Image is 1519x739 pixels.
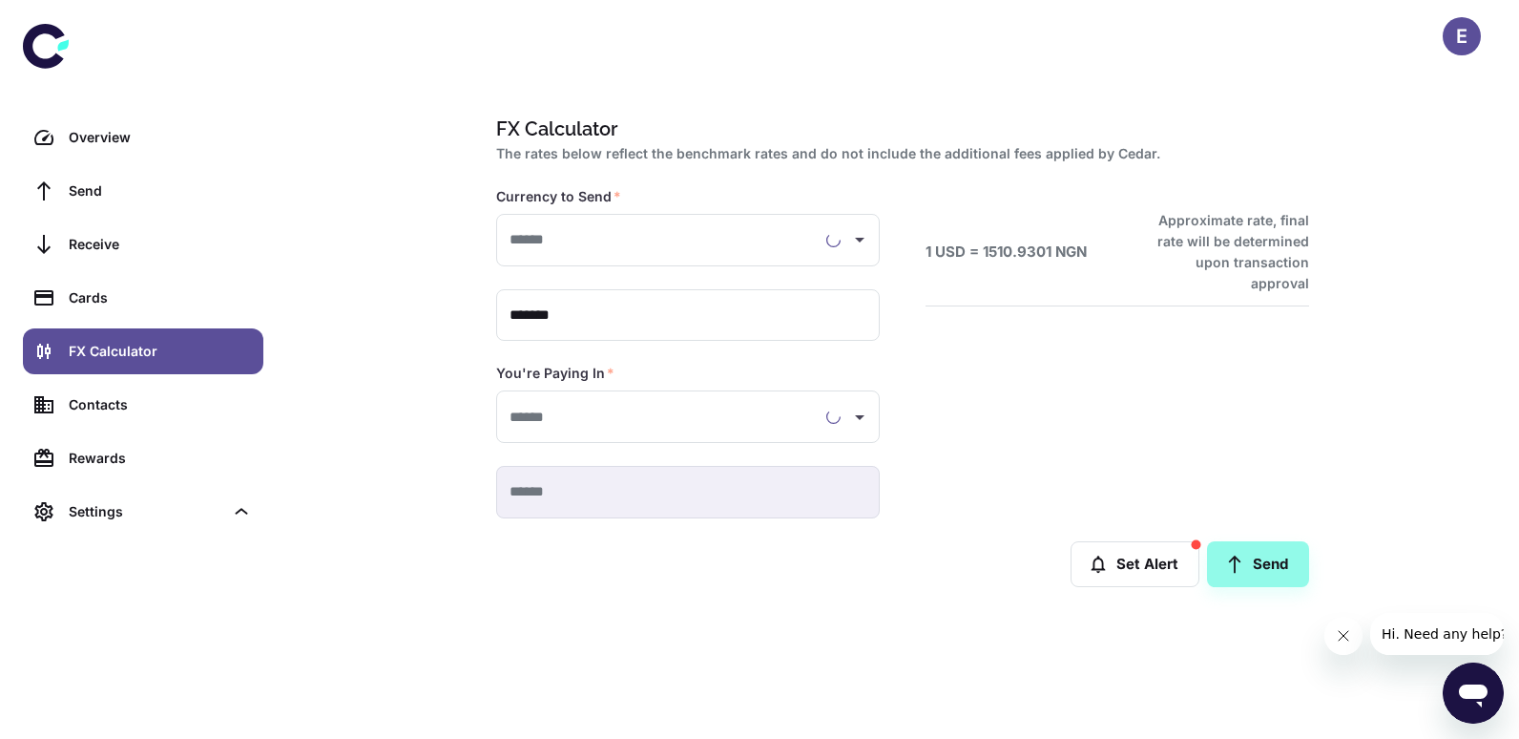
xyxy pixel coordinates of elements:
iframe: Close message [1324,617,1363,655]
h1: FX Calculator [496,115,1301,143]
div: Send [69,180,252,201]
a: Contacts [23,382,263,428]
label: Currency to Send [496,187,621,206]
button: Open [846,404,873,431]
div: Contacts [69,394,252,415]
div: Settings [23,489,263,535]
button: Set Alert [1071,541,1199,587]
div: FX Calculator [69,341,252,362]
div: Cards [69,287,252,308]
label: You're Paying In [496,364,614,383]
div: Rewards [69,448,252,469]
a: Send [23,168,263,214]
div: Receive [69,234,252,255]
iframe: Button to launch messaging window [1443,663,1504,724]
a: Cards [23,275,263,321]
button: Open [846,226,873,253]
h6: 1 USD = 1510.9301 NGN [926,242,1087,264]
a: Rewards [23,435,263,481]
div: Overview [69,127,252,148]
a: Send [1207,541,1309,587]
a: Receive [23,222,263,267]
h6: Approximate rate, final rate will be determined upon transaction approval [1136,210,1309,294]
button: E [1443,17,1481,55]
iframe: Message from company [1370,613,1504,655]
span: Hi. Need any help? [11,13,137,29]
div: Settings [69,501,223,522]
a: Overview [23,115,263,160]
a: FX Calculator [23,328,263,374]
